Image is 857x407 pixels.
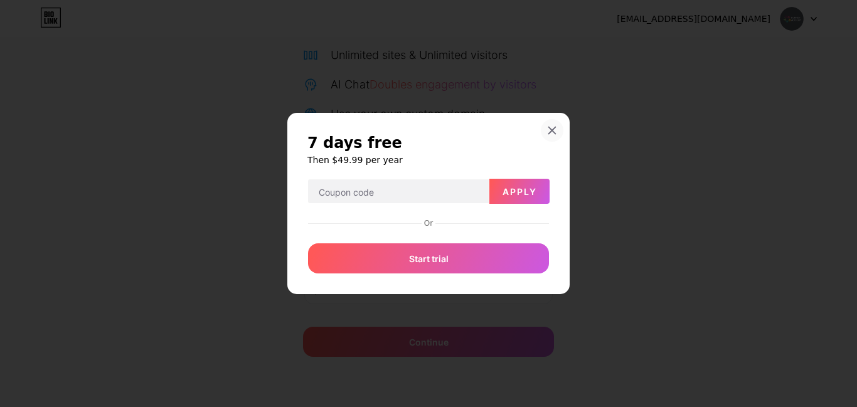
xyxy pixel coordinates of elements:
span: Apply [503,186,537,197]
button: Apply [489,179,550,204]
div: Or [422,218,435,228]
span: 7 days free [307,133,402,153]
input: Coupon code [308,179,489,204]
span: Start trial [409,252,449,265]
h6: Then $49.99 per year [307,154,550,166]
